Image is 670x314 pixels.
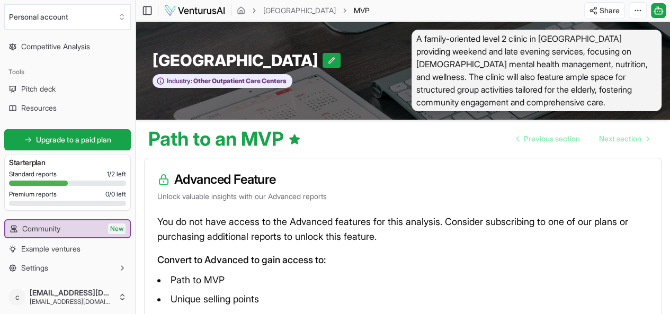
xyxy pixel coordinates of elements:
li: Unique selling points [157,291,648,308]
img: logo [164,4,226,17]
span: Upgrade to a paid plan [36,134,111,145]
a: CommunityNew [5,220,130,237]
span: c [8,289,25,306]
a: Go to previous page [508,128,588,149]
span: 0 / 0 left [105,190,126,199]
span: Premium reports [9,190,57,199]
span: Resources [21,103,57,113]
span: Share [600,5,620,16]
span: Next section [599,133,641,144]
span: Community [22,223,60,234]
h3: Advanced Feature [157,171,648,188]
span: Previous section [524,133,580,144]
button: Share [584,2,624,19]
span: Competitive Analysis [21,41,90,52]
span: MVP [354,5,370,16]
span: Pitch deck [21,84,56,94]
h3: Starter plan [9,157,126,168]
p: You do not have access to the Advanced features for this analysis. Consider subscribing to one of... [157,214,648,244]
span: Other Outpatient Care Centers [192,77,287,85]
div: Tools [4,64,131,80]
span: A family-oriented level 2 clinic in [GEOGRAPHIC_DATA] providing weekend and late evening services... [412,30,662,111]
h1: Path to an MVP [148,128,301,149]
span: Industry: [167,77,192,85]
button: Industry:Other Outpatient Care Centers [153,74,292,88]
button: c[EMAIL_ADDRESS][DOMAIN_NAME][EMAIL_ADDRESS][DOMAIN_NAME] [4,284,131,310]
span: Standard reports [9,170,57,178]
button: Select an organization [4,4,131,30]
button: Settings [4,259,131,276]
span: Example ventures [21,244,81,254]
span: 1 / 2 left [107,170,126,178]
p: Unlock valuable insights with our Advanced reports [157,191,648,202]
span: [EMAIL_ADDRESS][DOMAIN_NAME] [30,298,114,306]
a: Resources [4,100,131,116]
a: [GEOGRAPHIC_DATA] [263,5,336,16]
a: Pitch deck [4,80,131,97]
span: New [108,223,126,234]
nav: pagination [508,128,657,149]
span: [EMAIL_ADDRESS][DOMAIN_NAME] [30,288,114,298]
a: Go to next page [591,128,657,149]
nav: breadcrumb [237,5,370,16]
span: [GEOGRAPHIC_DATA] [153,51,323,70]
p: Convert to Advanced to gain access to: [157,253,648,267]
a: Example ventures [4,240,131,257]
a: Competitive Analysis [4,38,131,55]
span: Settings [21,263,48,273]
a: Help [4,279,131,295]
li: Path to MVP [157,272,648,289]
a: Upgrade to a paid plan [4,129,131,150]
